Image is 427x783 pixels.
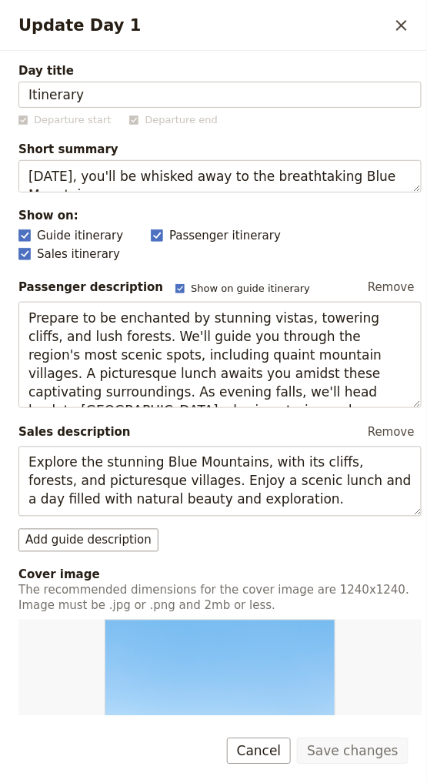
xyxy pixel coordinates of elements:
textarea: Prepare to be enchanted by stunning vistas, towering cliffs, and lush forests. We'll guide you th... [18,302,422,408]
p: The recommended dimensions for the cover image are 1240x1240. Image must be .jpg or .png and 2mb ... [18,583,422,614]
h2: Update Day 1 [18,16,389,35]
div: Cover image [18,567,422,583]
span: Show on guide itinerary [191,283,310,295]
label: Passenger description [18,279,163,295]
button: Cancel [227,738,292,765]
button: Close drawer [389,12,415,38]
span: Passenger itinerary [169,228,281,243]
label: Sales description [18,424,131,440]
button: Remove [361,276,422,299]
button: Add guide description [18,529,158,552]
span: Day title [18,63,422,79]
button: Remove [361,420,422,443]
span: Guide itinerary [37,228,123,243]
textarea: Explore the stunning Blue Mountains, with its cliffs, forests, and picturesque villages. Enjoy a ... [18,447,422,516]
button: Save changes [297,738,409,765]
div: Show on: [18,208,78,223]
span: Sales itinerary [37,246,120,262]
span: Departure end [145,114,218,126]
textarea: Short summary [18,160,422,192]
span: Departure start [34,114,111,126]
input: Day title [18,82,422,108]
span: Short summary [18,142,422,157]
